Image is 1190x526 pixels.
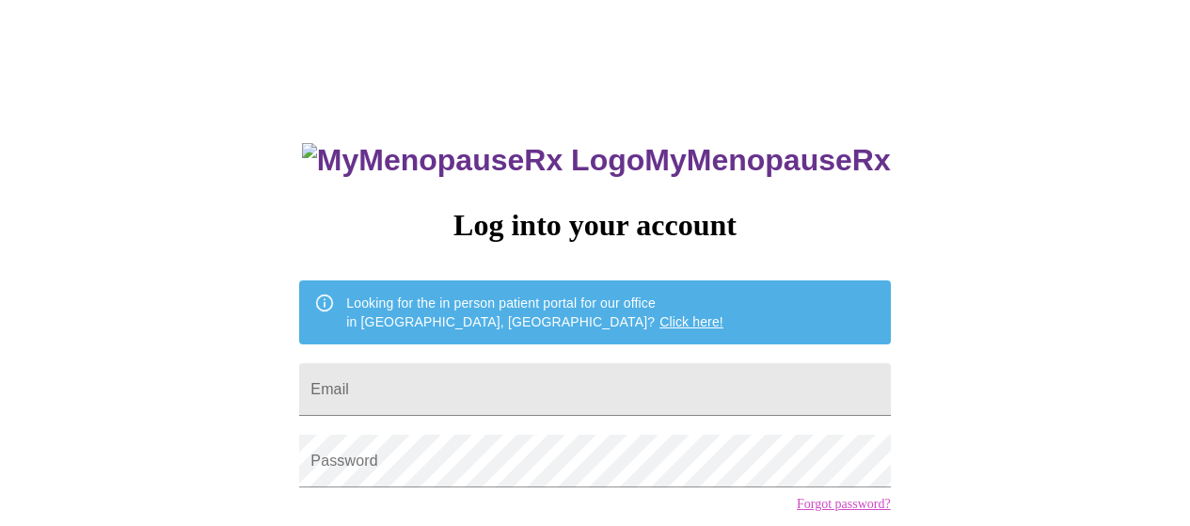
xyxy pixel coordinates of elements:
[346,286,723,339] div: Looking for the in person patient portal for our office in [GEOGRAPHIC_DATA], [GEOGRAPHIC_DATA]?
[797,497,891,512] a: Forgot password?
[299,208,890,243] h3: Log into your account
[659,314,723,329] a: Click here!
[302,143,891,178] h3: MyMenopauseRx
[302,143,644,178] img: MyMenopauseRx Logo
